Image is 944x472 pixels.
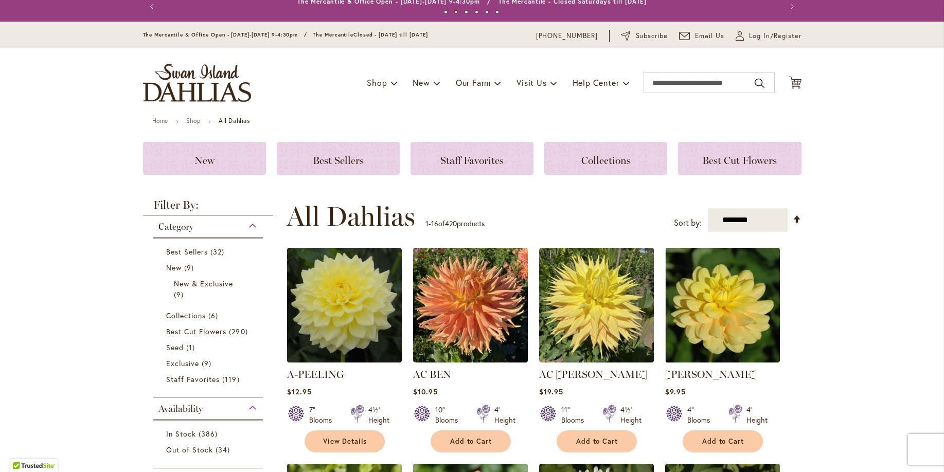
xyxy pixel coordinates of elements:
span: Best Cut Flowers [166,326,227,336]
span: Email Us [695,31,724,41]
span: 9 [174,289,186,300]
div: 4½' Height [368,405,389,425]
a: [PERSON_NAME] [665,368,757,380]
span: New & Exclusive [174,279,234,288]
a: Best Cut Flowers [678,142,801,175]
div: 4" Blooms [687,405,716,425]
span: 290 [229,326,250,337]
span: Best Sellers [313,154,364,167]
a: Home [152,117,168,124]
a: AC BEN [413,355,528,365]
button: 6 of 6 [495,10,499,14]
a: New [166,262,253,273]
span: $9.95 [665,387,686,396]
button: Add to Cart [683,430,763,452]
span: 9 [184,262,197,273]
a: store logo [143,64,251,102]
a: AHOY MATEY [665,355,780,365]
span: 16 [431,219,438,228]
a: AC BEN [413,368,451,380]
a: Email Us [679,31,724,41]
iframe: Launch Accessibility Center [8,435,37,464]
span: 6 [208,310,221,321]
div: 4' Height [494,405,515,425]
span: New [194,154,215,167]
a: Out of Stock 34 [166,444,253,455]
span: Visit Us [516,77,546,88]
a: Collections [544,142,667,175]
span: Subscribe [636,31,668,41]
button: 4 of 6 [475,10,478,14]
img: AC Jeri [539,248,654,362]
span: 420 [445,219,457,228]
span: Our Farm [456,77,491,88]
span: 119 [222,374,242,385]
a: Best Cut Flowers [166,326,253,337]
img: AC BEN [413,248,528,362]
span: Help Center [573,77,619,88]
a: A-PEELING [287,368,344,380]
img: A-Peeling [287,248,402,362]
span: Availability [158,403,203,414]
a: Subscribe [621,31,668,41]
button: 5 of 6 [485,10,489,14]
span: Best Sellers [166,247,208,257]
span: Staff Favorites [440,154,504,167]
a: Best Sellers [277,142,400,175]
div: 7" Blooms [309,405,338,425]
button: Add to Cart [557,430,637,452]
a: New [143,142,266,175]
a: Seed [166,342,253,353]
span: 1 [425,219,429,228]
p: - of products [425,215,485,232]
span: 9 [202,358,214,369]
span: Log In/Register [749,31,801,41]
button: 1 of 6 [444,10,448,14]
span: Collections [581,154,631,167]
a: Log In/Register [736,31,801,41]
span: 32 [210,246,227,257]
a: New &amp; Exclusive [174,278,245,300]
span: Add to Cart [450,437,492,446]
span: 34 [216,444,233,455]
span: Shop [367,77,387,88]
button: Add to Cart [431,430,511,452]
a: AC Jeri [539,355,654,365]
a: Shop [186,117,201,124]
span: Category [158,221,193,232]
a: Best Sellers [166,246,253,257]
span: $12.95 [287,387,312,396]
span: Staff Favorites [166,374,220,384]
span: New [166,263,182,273]
span: Add to Cart [576,437,618,446]
strong: Filter By: [143,199,274,216]
img: AHOY MATEY [665,248,780,362]
a: [PHONE_NUMBER] [536,31,598,41]
span: Add to Cart [702,437,744,446]
a: A-Peeling [287,355,402,365]
a: Exclusive [166,358,253,369]
strong: All Dahlias [219,117,250,124]
span: Closed - [DATE] till [DATE] [353,31,428,38]
button: 2 of 6 [454,10,458,14]
span: View Details [323,437,367,446]
a: Staff Favorites [166,374,253,385]
span: 1 [186,342,198,353]
span: All Dahlias [287,201,415,232]
div: 10" Blooms [435,405,464,425]
span: The Mercantile & Office Open - [DATE]-[DATE] 9-4:30pm / The Mercantile [143,31,354,38]
span: Seed [166,342,184,352]
button: 3 of 6 [465,10,468,14]
div: 11" Blooms [561,405,590,425]
a: View Details [305,430,385,452]
span: 386 [199,428,220,439]
span: In Stock [166,429,196,439]
a: Collections [166,310,253,321]
span: $19.95 [539,387,563,396]
div: 4½' Height [620,405,642,425]
a: AC [PERSON_NAME] [539,368,647,380]
a: In Stock 386 [166,428,253,439]
span: $10.95 [413,387,438,396]
a: Staff Favorites [411,142,533,175]
span: New [413,77,430,88]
